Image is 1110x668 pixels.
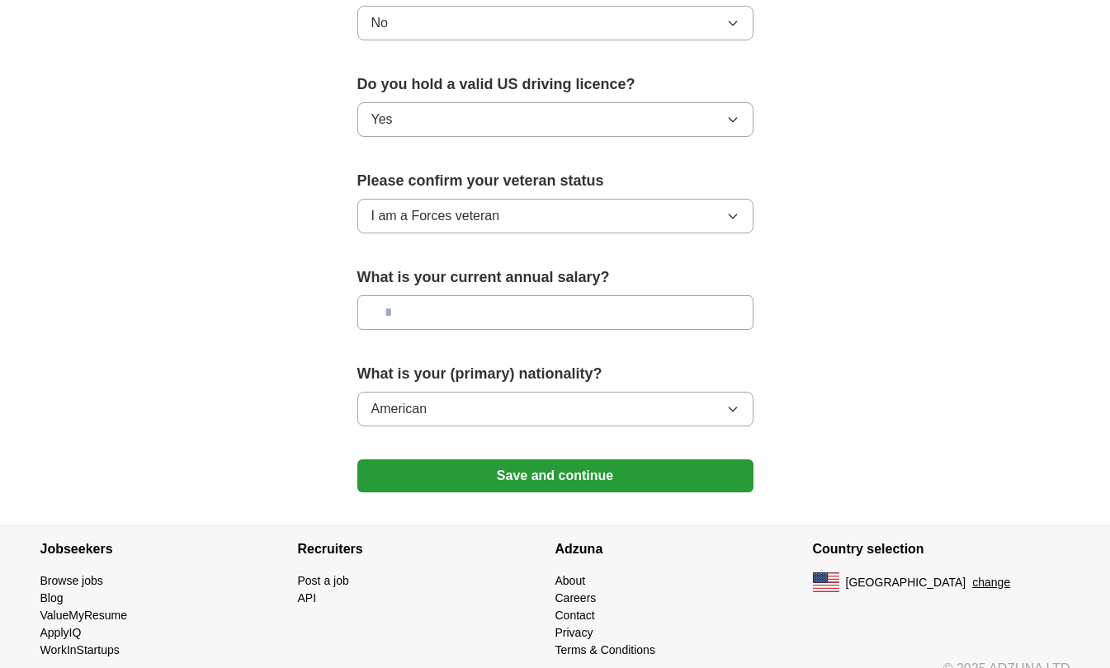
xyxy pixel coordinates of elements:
[298,574,349,587] a: Post a job
[357,6,753,40] button: No
[40,643,120,656] a: WorkInStartups
[298,591,317,604] a: API
[357,363,753,385] label: What is your (primary) nationality?
[357,266,753,289] label: What is your current annual salary?
[357,459,753,492] button: Save and continue
[371,110,393,129] span: Yes
[846,574,966,591] span: [GEOGRAPHIC_DATA]
[40,591,64,604] a: Blog
[555,626,593,639] a: Privacy
[357,73,753,96] label: Do you hold a valid US driving licence?
[813,526,1070,572] h4: Country selection
[555,574,586,587] a: About
[40,609,128,622] a: ValueMyResume
[357,102,753,137] button: Yes
[813,572,839,592] img: US flag
[357,392,753,426] button: American
[40,574,103,587] a: Browse jobs
[371,13,388,33] span: No
[555,609,595,622] a: Contact
[371,399,427,419] span: American
[357,199,753,233] button: I am a Forces veteran
[555,643,655,656] a: Terms & Conditions
[972,574,1010,591] button: change
[40,626,82,639] a: ApplyIQ
[555,591,597,604] a: Careers
[357,170,753,192] label: Please confirm your veteran status
[371,206,500,226] span: I am a Forces veteran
